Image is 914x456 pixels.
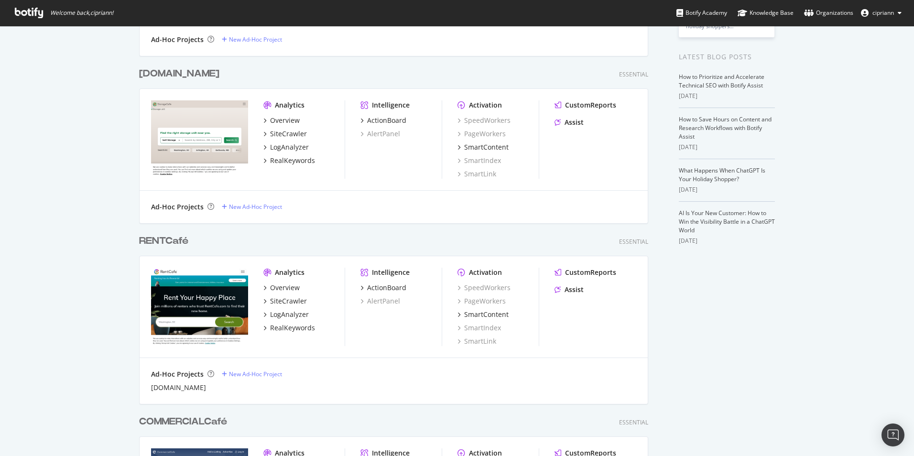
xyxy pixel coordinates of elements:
[738,8,794,18] div: Knowledge Base
[679,237,775,245] div: [DATE]
[457,156,501,165] a: SmartIndex
[457,310,509,319] a: SmartContent
[457,169,496,179] a: SmartLink
[555,100,616,110] a: CustomReports
[270,283,300,293] div: Overview
[222,203,282,211] a: New Ad-Hoc Project
[229,203,282,211] div: New Ad-Hoc Project
[804,8,853,18] div: Organizations
[229,35,282,43] div: New Ad-Hoc Project
[263,296,307,306] a: SiteCrawler
[457,296,506,306] a: PageWorkers
[469,268,502,277] div: Activation
[151,369,204,379] div: Ad-Hoc Projects
[270,116,300,125] div: Overview
[367,116,406,125] div: ActionBoard
[222,35,282,43] a: New Ad-Hoc Project
[881,423,904,446] div: Open Intercom Messenger
[565,285,584,294] div: Assist
[151,268,248,345] img: rentcafé.com
[263,283,300,293] a: Overview
[275,100,305,110] div: Analytics
[229,370,282,378] div: New Ad-Hoc Project
[270,296,307,306] div: SiteCrawler
[270,142,309,152] div: LogAnalyzer
[139,234,192,248] a: RENTCafé
[151,100,248,178] img: storagecafe.com
[275,268,305,277] div: Analytics
[457,116,511,125] a: SpeedWorkers
[372,100,410,110] div: Intelligence
[457,129,506,139] a: PageWorkers
[679,209,775,234] a: AI Is Your New Customer: How to Win the Visibility Battle in a ChatGPT World
[151,202,204,212] div: Ad-Hoc Projects
[139,67,219,81] div: [DOMAIN_NAME]
[360,296,400,306] a: AlertPanel
[270,323,315,333] div: RealKeywords
[679,115,772,141] a: How to Save Hours on Content and Research Workflows with Botify Assist
[263,129,307,139] a: SiteCrawler
[679,52,775,62] div: Latest Blog Posts
[565,268,616,277] div: CustomReports
[555,118,584,127] a: Assist
[457,323,501,333] a: SmartIndex
[872,9,894,17] span: cipriann
[263,116,300,125] a: Overview
[270,129,307,139] div: SiteCrawler
[263,323,315,333] a: RealKeywords
[263,310,309,319] a: LogAnalyzer
[139,415,231,429] a: COMMERCIALCafé
[139,415,227,429] div: COMMERCIALCafé
[679,92,775,100] div: [DATE]
[457,337,496,346] a: SmartLink
[222,370,282,378] a: New Ad-Hoc Project
[619,418,648,426] div: Essential
[853,5,909,21] button: cipriann
[555,268,616,277] a: CustomReports
[679,73,764,89] a: How to Prioritize and Accelerate Technical SEO with Botify Assist
[263,142,309,152] a: LogAnalyzer
[151,383,206,392] a: [DOMAIN_NAME]
[464,142,509,152] div: SmartContent
[151,35,204,44] div: Ad-Hoc Projects
[367,283,406,293] div: ActionBoard
[139,67,223,81] a: [DOMAIN_NAME]
[270,156,315,165] div: RealKeywords
[263,156,315,165] a: RealKeywords
[676,8,727,18] div: Botify Academy
[139,234,188,248] div: RENTCafé
[679,166,765,183] a: What Happens When ChatGPT Is Your Holiday Shopper?
[464,310,509,319] div: SmartContent
[565,118,584,127] div: Assist
[679,143,775,152] div: [DATE]
[555,285,584,294] a: Assist
[457,283,511,293] a: SpeedWorkers
[372,268,410,277] div: Intelligence
[619,238,648,246] div: Essential
[457,142,509,152] a: SmartContent
[469,100,502,110] div: Activation
[679,185,775,194] div: [DATE]
[50,9,113,17] span: Welcome back, cipriann !
[565,100,616,110] div: CustomReports
[360,129,400,139] a: AlertPanel
[360,283,406,293] a: ActionBoard
[619,70,648,78] div: Essential
[270,310,309,319] div: LogAnalyzer
[360,116,406,125] a: ActionBoard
